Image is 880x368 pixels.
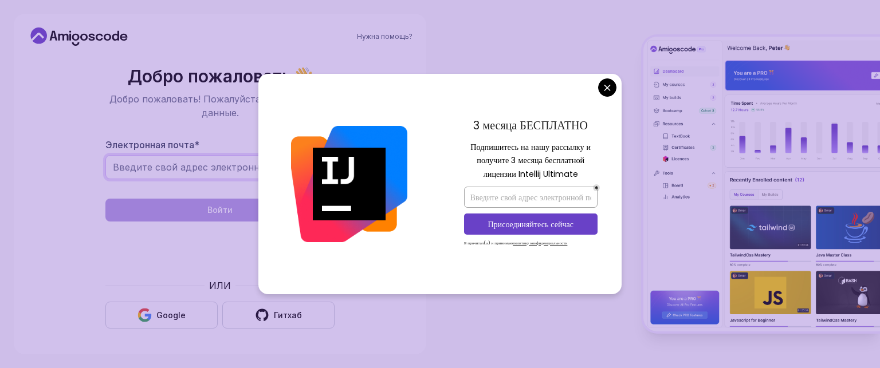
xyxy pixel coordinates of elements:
font: 👋 [292,66,313,86]
button: Войти [105,199,335,221]
input: Введите свой адрес электронной почты [105,155,335,179]
a: Домашняя ссылка [27,27,131,46]
font: ИЛИ [209,280,231,291]
button: Google [105,302,218,329]
img: Панель управления Amigoscode [643,37,880,331]
a: Нужна помощь? [357,32,412,41]
font: Google [156,310,186,320]
font: Добро пожаловать [128,66,292,86]
font: Добро пожаловать! Пожалуйста, введите свои данные. [109,93,331,118]
button: Гитхаб [222,302,335,329]
font: Войти [207,205,233,215]
font: Гитхаб [274,310,302,320]
font: Электронная почта [105,139,194,151]
iframe: Виджет с флажком для проверки безопасности hCaptcha [133,228,307,272]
